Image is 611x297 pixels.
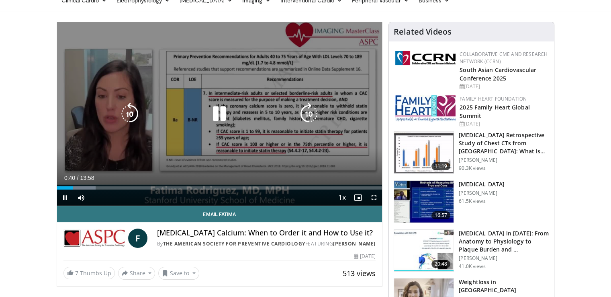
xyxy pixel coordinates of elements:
[459,131,549,155] h3: [MEDICAL_DATA] Retrospective Study of Chest CTs from [GEOGRAPHIC_DATA]: What is the Re…
[333,240,376,247] a: [PERSON_NAME]
[459,278,549,294] h3: Weightloss in [GEOGRAPHIC_DATA]
[64,175,75,181] span: 0:40
[459,180,505,188] h3: [MEDICAL_DATA]
[63,229,125,248] img: The American Society for Preventive Cardiology
[395,95,456,122] img: 96363db5-6b1b-407f-974b-715268b29f70.jpeg.150x105_q85_autocrop_double_scale_upscale_version-0.2.jpg
[350,190,366,206] button: Enable picture-in-picture mode
[460,103,529,120] a: 2025 Family Heart Global Summit
[163,240,305,247] a: The American Society for Preventive Cardiology
[394,27,452,37] h4: Related Videos
[80,175,94,181] span: 13:58
[57,186,382,190] div: Progress Bar
[63,267,115,279] a: 7 Thumbs Up
[343,268,376,278] span: 513 views
[459,198,485,204] p: 61.5K views
[459,190,505,196] p: [PERSON_NAME]
[394,230,454,272] img: 823da73b-7a00-425d-bb7f-45c8b03b10c3.150x105_q85_crop-smart_upscale.jpg
[459,263,485,270] p: 41.0K views
[158,267,199,280] button: Save to
[334,190,350,206] button: Playback Rate
[394,229,549,272] a: 20:48 [MEDICAL_DATA] in [DATE]: From Anatomy to Physiology to Plaque Burden and … [PERSON_NAME] 4...
[77,175,79,181] span: /
[460,83,548,90] div: [DATE]
[431,162,451,170] span: 11:19
[75,269,78,277] span: 7
[431,260,451,268] span: 20:48
[395,51,456,65] img: a04ee3ba-8487-4636-b0fb-5e8d268f3737.png.150x105_q85_autocrop_double_scale_upscale_version-0.2.png
[157,240,376,248] div: By FEATURING
[459,165,485,171] p: 90.3K views
[394,131,549,174] a: 11:19 [MEDICAL_DATA] Retrospective Study of Chest CTs from [GEOGRAPHIC_DATA]: What is the Re… [PE...
[354,253,376,260] div: [DATE]
[460,66,536,82] a: South Asian Cardiovascular Conference 2025
[460,95,527,102] a: Family Heart Foundation
[57,206,382,222] a: Email Fatima
[431,211,451,219] span: 16:57
[118,267,155,280] button: Share
[394,181,454,223] img: a92b9a22-396b-4790-a2bb-5028b5f4e720.150x105_q85_crop-smart_upscale.jpg
[366,190,382,206] button: Fullscreen
[459,157,549,163] p: [PERSON_NAME]
[73,190,89,206] button: Mute
[460,120,548,128] div: [DATE]
[459,229,549,254] h3: [MEDICAL_DATA] in [DATE]: From Anatomy to Physiology to Plaque Burden and …
[157,229,376,237] h4: [MEDICAL_DATA] Calcium: When to Order it and How to Use it?
[57,190,73,206] button: Pause
[460,51,548,65] a: Collaborative CME and Research Network (CCRN)
[459,255,549,262] p: [PERSON_NAME]
[128,229,147,248] a: F
[57,22,382,206] video-js: Video Player
[394,180,549,223] a: 16:57 [MEDICAL_DATA] [PERSON_NAME] 61.5K views
[394,132,454,173] img: c2eb46a3-50d3-446d-a553-a9f8510c7760.150x105_q85_crop-smart_upscale.jpg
